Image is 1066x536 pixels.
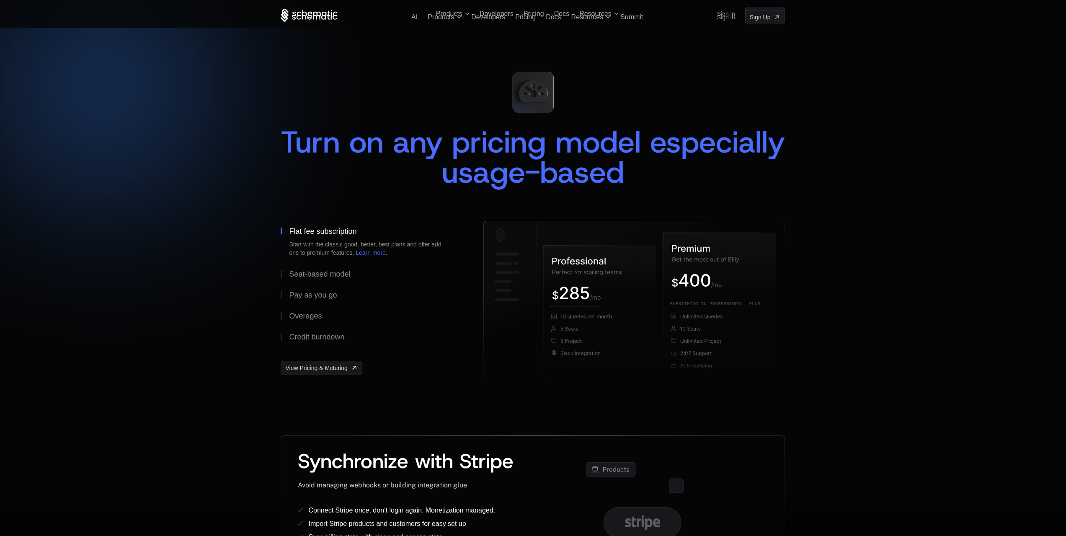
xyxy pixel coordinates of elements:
span: Sign Up [750,10,771,18]
button: Credit burndown [281,326,457,347]
div: Overages [289,312,322,320]
a: Developers [471,13,505,21]
span: Sign Up [750,13,771,21]
span: Import Stripe products and customers for easy set up [308,520,466,527]
a: Pricing [515,13,536,21]
span: Connect Stripe once, don’t login again. Monetization managed. [308,507,495,514]
g: 400 [679,274,710,287]
span: Turn on any pricing model especially usage-based [281,122,794,192]
div: Start with the classic good, better, best plans and offer add ons to premium features. . [289,240,448,257]
a: Docs [546,13,561,21]
button: Overages [281,306,457,326]
span: View Pricing & Metering [285,364,347,372]
div: Pay as you go [289,291,337,299]
span: Avoid managing webhooks or building integration glue [298,481,467,489]
a: [object Object] [745,7,785,21]
span: Resources [571,13,603,21]
a: Sign in [717,10,735,24]
a: Sign in [717,7,735,21]
a: Learn more [356,249,386,256]
a: [object Object] [745,10,785,24]
button: Seat-based model [281,264,457,285]
div: Flat fee subscription [289,228,356,235]
button: Pay as you go [281,285,457,306]
span: Synchronize with Stripe [298,448,514,474]
a: Summit [620,13,643,21]
div: Seat-based model [289,270,350,278]
span: Products [428,13,454,21]
div: Credit burndown [289,333,344,341]
button: Flat fee subscriptionStart with the classic good, better, best plans and offer add ons to premium... [281,221,457,264]
a: AI [411,13,418,21]
a: [object Object],[object Object] [281,361,362,375]
g: 285 [560,287,589,299]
